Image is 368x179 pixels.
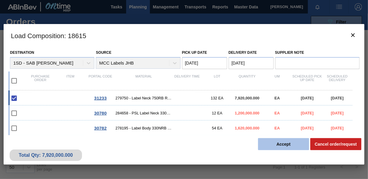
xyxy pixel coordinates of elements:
span: [DATE] [331,111,344,115]
span: 278195 - Label Body 330NRB Fly Fish Lem (2020) [115,126,172,130]
button: Cancel order/request [310,138,361,150]
div: Material [115,74,172,87]
input: mm/dd/yyyy [182,57,227,69]
span: EA [275,126,280,130]
div: Lot [202,74,232,87]
button: Accept [258,138,309,150]
div: Portal code [85,74,115,87]
span: [DATE] [301,96,314,100]
div: 132 EA [202,96,232,100]
label: Pick up Date [182,50,207,55]
span: [DATE] [331,126,344,130]
div: UM [262,74,292,87]
span: 30780 [94,111,107,116]
span: 284658 - PSL Label Neck 330NRB [115,111,172,115]
span: 7,920,000.000 [235,96,260,100]
span: 1,200,000.000 [235,111,260,115]
div: Go to Order [85,96,115,101]
span: [DATE] [301,111,314,115]
span: [DATE] [301,126,314,130]
label: Destination [10,50,34,55]
span: [DATE] [331,96,344,100]
div: 54 EA [202,126,232,130]
div: Scheduled Pick up Date [292,74,322,87]
span: 31233 [94,96,107,101]
span: 279750 - Label Neck 750RB Refresh [115,96,172,100]
div: Scheduled Delivery [322,74,352,87]
div: Delivery Time [172,74,202,87]
input: mm/dd/yyyy [229,57,274,69]
div: Total Qty: 7,920,000.000 [14,153,77,158]
span: 30782 [94,126,107,131]
div: Purchase order [25,74,55,87]
div: Item [55,74,85,87]
div: Go to Order [85,126,115,131]
div: 12 EA [202,111,232,115]
label: Delivery Date [229,50,257,55]
h3: Load Composition : 18615 [4,24,364,47]
label: Supplier Note [275,48,360,57]
div: Quantity [232,74,262,87]
span: EA [275,111,280,115]
span: 1,620,000.000 [235,126,260,130]
span: EA [275,96,280,100]
label: Source [96,50,111,55]
div: Go to Order [85,111,115,116]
